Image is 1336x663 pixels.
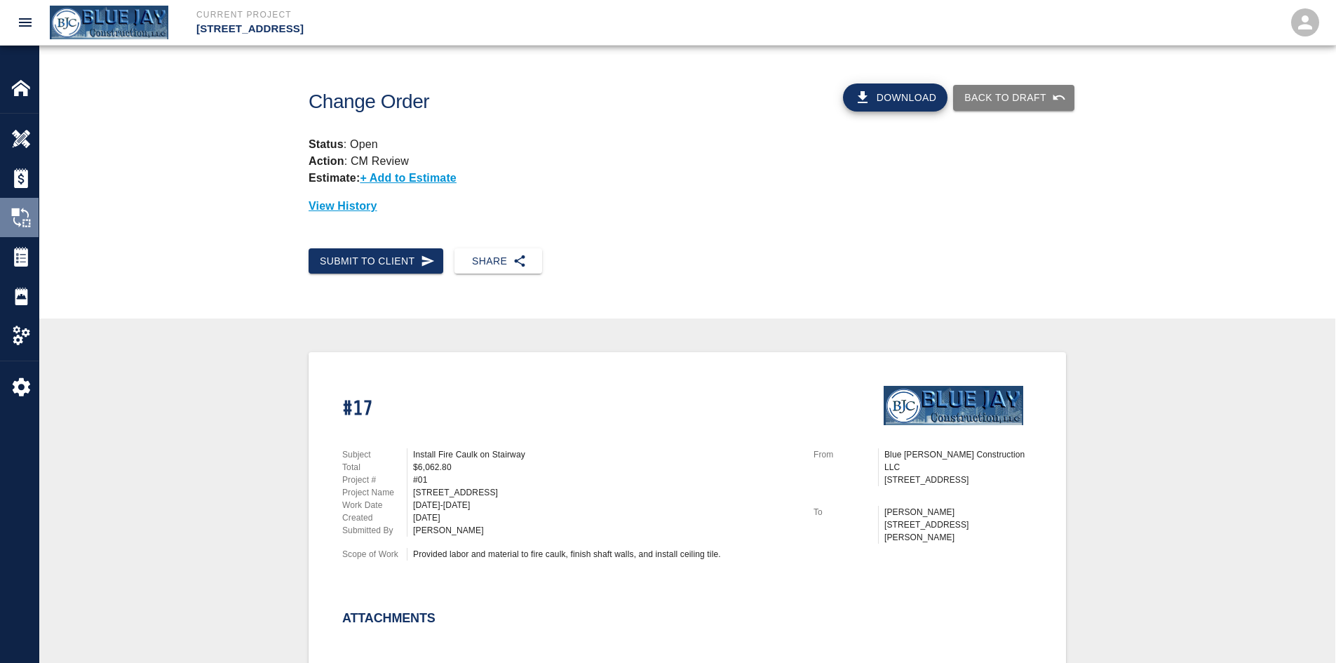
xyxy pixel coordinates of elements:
p: [STREET_ADDRESS] [884,474,1032,486]
button: Download [843,83,948,112]
p: Created [342,511,407,524]
button: Back to Draft [953,85,1074,111]
iframe: Chat Widget [1266,596,1336,663]
strong: Estimate: [309,172,360,184]
p: Project # [342,474,407,486]
p: [STREET_ADDRESS][PERSON_NAME] [884,518,1032,544]
h1: #17 [342,397,373,420]
div: [DATE]-[DATE] [413,499,797,511]
img: Blue Jay Construction LLC [884,386,1023,425]
button: Share [454,248,542,274]
div: #01 [413,474,797,486]
div: $6,062.80 [413,461,797,474]
div: Provided labor and material to fire caulk, finish shaft walls, and install ceiling tile. [413,548,797,561]
p: View History [309,198,1066,215]
button: open drawer [8,6,42,39]
p: Project Name [342,486,407,499]
p: Blue [PERSON_NAME] Construction LLC [884,448,1032,474]
strong: Status [309,138,344,150]
h1: Change Order [309,91,745,114]
div: [PERSON_NAME] [413,524,797,537]
p: : CM Review [309,153,1066,170]
p: Work Date [342,499,407,511]
p: To [814,506,878,518]
button: Submit to Client [309,248,443,274]
p: [STREET_ADDRESS] [196,21,744,37]
div: Install Fire Caulk on Stairway [413,448,797,461]
p: Total [342,461,407,474]
div: [DATE] [413,511,797,524]
p: [PERSON_NAME] [884,506,1032,518]
div: [STREET_ADDRESS] [413,486,797,499]
p: Scope of Work [342,548,407,561]
p: + Add to Estimate [360,172,457,184]
p: Subject [342,448,407,461]
p: Current Project [196,8,744,21]
img: Blue Jay Construction LLC [50,6,168,39]
p: : Open [309,136,1066,153]
p: Submitted By [342,524,407,537]
p: From [814,448,878,461]
h2: Attachments [342,611,436,627]
strong: Action [309,155,344,167]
